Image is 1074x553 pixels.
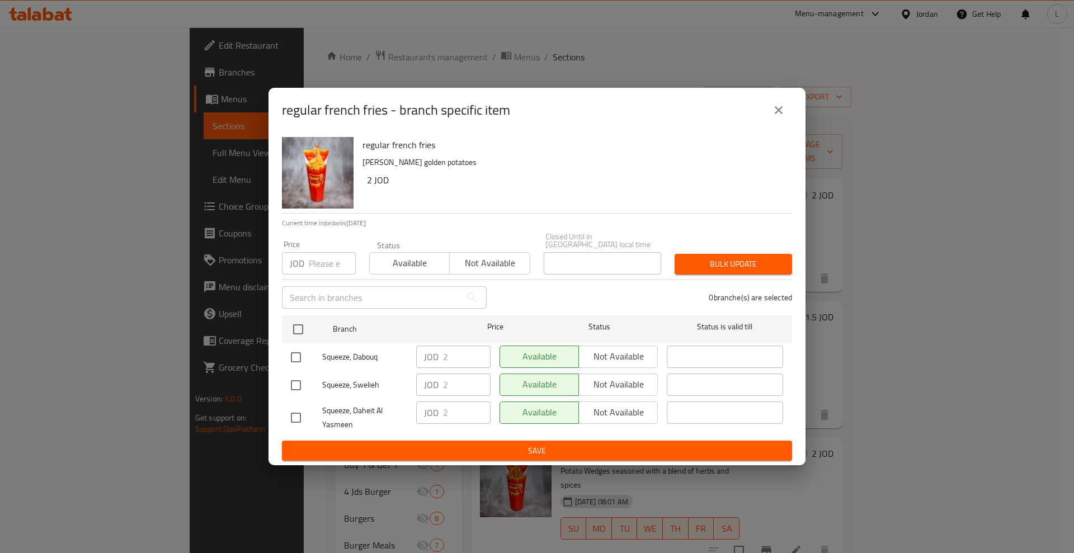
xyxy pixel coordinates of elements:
span: Not available [454,255,525,271]
p: Current time in Jordan is [DATE] [282,218,792,228]
button: Not available [449,252,530,275]
span: Status [541,320,658,334]
input: Please enter price [443,346,491,368]
h6: regular french fries [362,137,783,153]
p: 0 branche(s) are selected [709,292,792,303]
button: Save [282,441,792,461]
span: Price [458,320,533,334]
p: JOD [290,257,304,270]
h2: regular french fries - branch specific item [282,101,510,119]
span: Squeeze, Swelieh [322,378,407,392]
p: [PERSON_NAME] golden potatoes [362,155,783,169]
span: Available [374,255,445,271]
button: Bulk update [675,254,792,275]
h6: 2 JOD [367,172,783,188]
span: Branch [333,322,449,336]
button: Available [369,252,450,275]
input: Please enter price [309,252,356,275]
span: Squeeze, Daheit Al Yasmeen [322,404,407,432]
p: JOD [424,406,439,419]
span: Squeeze, Dabouq [322,350,407,364]
button: close [765,97,792,124]
span: Bulk update [684,257,783,271]
input: Please enter price [443,401,491,424]
span: Save [291,444,783,458]
input: Search in branches [282,286,461,309]
input: Please enter price [443,374,491,396]
span: Status is valid till [667,320,783,334]
p: JOD [424,350,439,363]
img: regular french fries [282,137,354,209]
p: JOD [424,378,439,391]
